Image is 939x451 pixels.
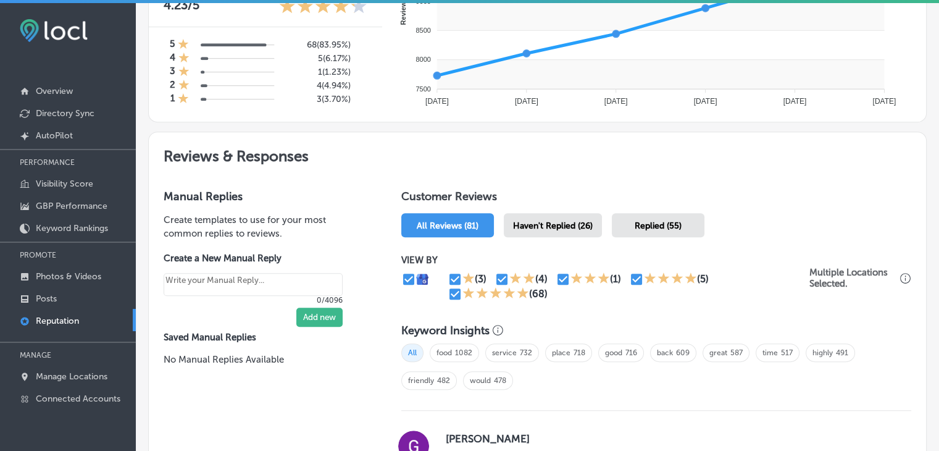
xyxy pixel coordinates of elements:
[36,108,94,119] p: Directory Sync
[570,272,610,287] div: 3 Stars
[462,287,529,301] div: 5 Stars
[33,72,43,82] img: tab_domain_overview_orange.svg
[492,348,517,357] a: service
[872,97,896,106] tspan: [DATE]
[676,348,690,357] a: 609
[36,223,108,234] p: Keyword Rankings
[401,255,809,266] p: VIEW BY
[709,348,727,357] a: great
[292,53,351,64] h5: 5 ( 6.17% )
[296,308,343,327] button: Add new
[513,221,593,231] span: Haven't Replied (26)
[164,273,343,297] textarea: Create your Quick Reply
[36,394,120,404] p: Connected Accounts
[836,348,848,357] a: 491
[515,97,538,106] tspan: [DATE]
[509,272,535,287] div: 2 Stars
[425,97,449,106] tspan: [DATE]
[730,348,743,357] a: 587
[401,344,424,362] span: All
[36,201,107,211] p: GBP Performance
[164,332,362,343] label: Saved Manual Replies
[32,32,136,42] div: Domain: [DOMAIN_NAME]
[20,32,30,42] img: website_grey.svg
[610,273,621,285] div: (1)
[415,56,430,63] tspan: 8000
[36,86,73,96] p: Overview
[408,376,434,385] a: friendly
[178,38,189,52] div: 1 Star
[36,179,93,189] p: Visibility Score
[178,93,189,106] div: 1 Star
[415,27,430,34] tspan: 8500
[36,293,57,304] p: Posts
[657,348,673,357] a: back
[164,190,362,203] h3: Manual Replies
[170,38,175,52] h4: 5
[574,348,585,357] a: 718
[36,130,73,141] p: AutoPilot
[693,97,717,106] tspan: [DATE]
[123,72,133,82] img: tab_keywords_by_traffic_grey.svg
[178,79,190,93] div: 1 Star
[36,316,79,326] p: Reputation
[529,288,548,300] div: (68)
[170,93,175,106] h4: 1
[436,348,452,357] a: food
[697,273,709,285] div: (5)
[415,85,430,93] tspan: 7500
[35,20,61,30] div: v 4.0.25
[164,296,343,305] p: 0/4096
[47,73,111,81] div: Domain Overview
[605,348,622,357] a: good
[625,348,637,357] a: 716
[292,80,351,91] h5: 4 ( 4.94% )
[292,94,351,104] h5: 3 ( 3.70% )
[520,348,532,357] a: 732
[149,132,926,175] h2: Reviews & Responses
[635,221,682,231] span: Replied (55)
[644,272,697,287] div: 4 Stars
[783,97,806,106] tspan: [DATE]
[475,273,486,285] div: (3)
[401,324,490,337] h3: Keyword Insights
[809,267,897,289] p: Multiple Locations Selected.
[455,348,472,357] a: 1082
[178,52,190,65] div: 1 Star
[552,348,570,357] a: place
[604,97,627,106] tspan: [DATE]
[292,67,351,77] h5: 1 ( 1.23% )
[136,73,208,81] div: Keywords by Traffic
[781,348,793,357] a: 517
[446,432,891,445] label: [PERSON_NAME]
[170,65,175,79] h4: 3
[292,40,351,50] h5: 68 ( 83.95% )
[178,65,190,79] div: 1 Star
[164,353,362,366] p: No Manual Replies Available
[164,213,362,240] p: Create templates to use for your most common replies to reviews.
[20,19,88,42] img: fda3e92497d09a02dc62c9cd864e3231.png
[401,190,911,208] h1: Customer Reviews
[494,376,506,385] a: 478
[812,348,833,357] a: highly
[36,371,107,382] p: Manage Locations
[170,79,175,93] h4: 2
[164,253,343,264] label: Create a New Manual Reply
[470,376,491,385] a: would
[535,273,548,285] div: (4)
[20,20,30,30] img: logo_orange.svg
[462,272,475,287] div: 1 Star
[36,271,101,282] p: Photos & Videos
[437,376,450,385] a: 482
[417,221,478,231] span: All Reviews (81)
[762,348,778,357] a: time
[170,52,175,65] h4: 4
